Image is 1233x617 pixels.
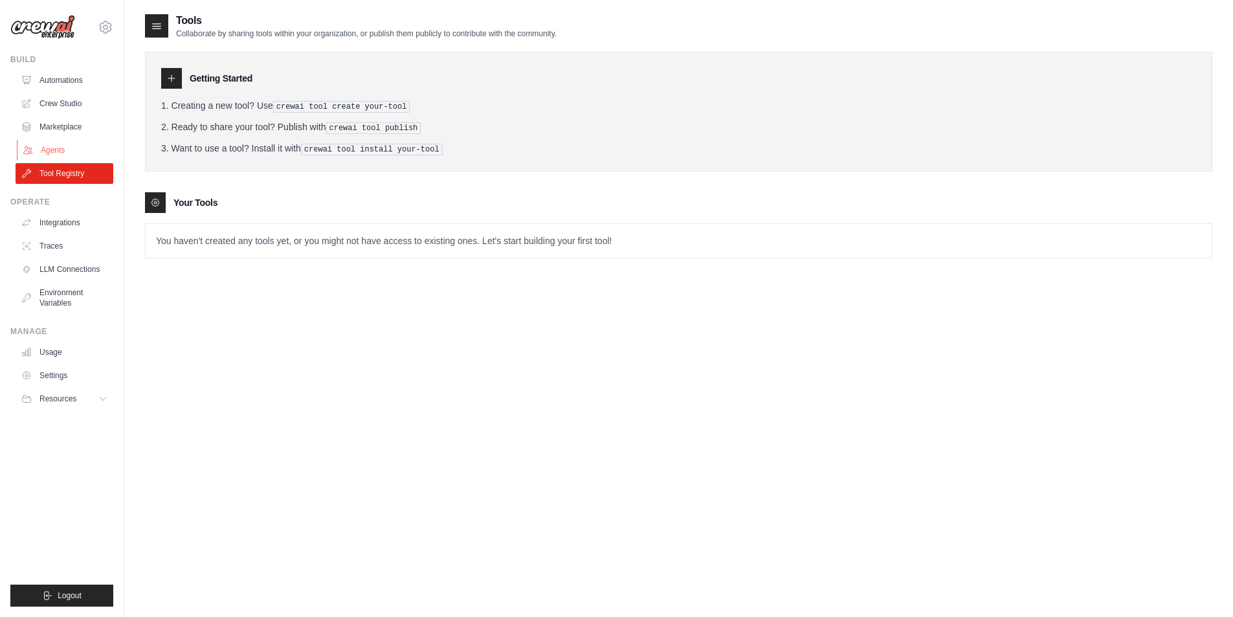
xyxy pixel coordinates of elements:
[273,101,410,113] pre: crewai tool create your-tool
[10,15,75,39] img: Logo
[10,197,113,207] div: Operate
[10,585,113,607] button: Logout
[16,259,113,280] a: LLM Connections
[16,282,113,313] a: Environment Variables
[16,236,113,256] a: Traces
[16,342,113,363] a: Usage
[17,140,115,161] a: Agents
[161,142,1196,155] li: Want to use a tool? Install it with
[39,394,76,404] span: Resources
[326,122,421,134] pre: crewai tool publish
[16,93,113,114] a: Crew Studio
[190,72,252,85] h3: Getting Started
[10,54,113,65] div: Build
[161,120,1196,134] li: Ready to share your tool? Publish with
[176,28,557,39] p: Collaborate by sharing tools within your organization, or publish them publicly to contribute wit...
[301,144,443,155] pre: crewai tool install your-tool
[16,388,113,409] button: Resources
[16,70,113,91] a: Automations
[173,196,217,209] h3: Your Tools
[176,13,557,28] h2: Tools
[58,590,82,601] span: Logout
[16,163,113,184] a: Tool Registry
[10,326,113,337] div: Manage
[16,117,113,137] a: Marketplace
[161,99,1196,113] li: Creating a new tool? Use
[16,212,113,233] a: Integrations
[146,224,1212,258] p: You haven't created any tools yet, or you might not have access to existing ones. Let's start bui...
[16,365,113,386] a: Settings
